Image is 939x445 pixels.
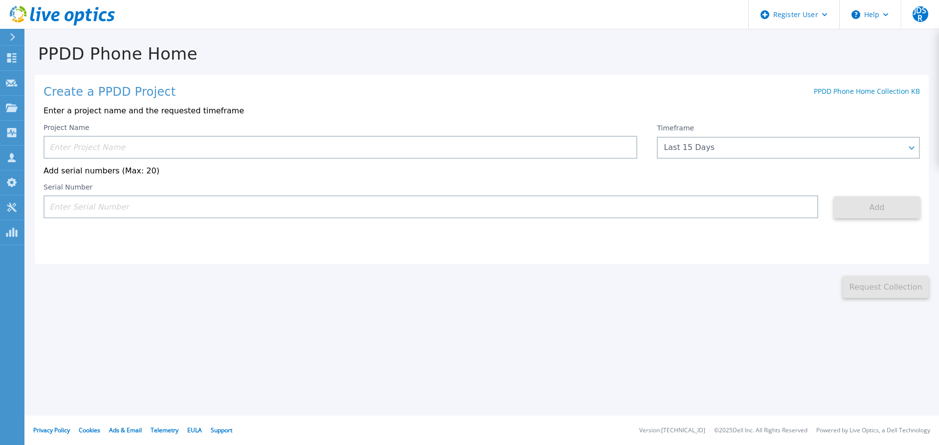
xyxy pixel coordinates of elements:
span: JDSR [913,6,928,22]
a: PPDD Phone Home Collection KB [814,86,920,96]
a: Privacy Policy [33,426,70,434]
h1: PPDD Phone Home [24,44,939,64]
a: Ads & Email [109,426,142,434]
input: Enter Serial Number [44,195,818,218]
li: © 2025 Dell Inc. All Rights Reserved [714,427,807,434]
li: Version: [TECHNICAL_ID] [639,427,705,434]
label: Timeframe [657,124,694,132]
a: EULA [187,426,202,434]
a: Cookies [79,426,100,434]
li: Powered by Live Optics, a Dell Technology [816,427,930,434]
p: Add serial numbers (Max: 20) [44,167,920,175]
input: Enter Project Name [44,136,637,159]
label: Serial Number [44,184,92,191]
h1: Create a PPDD Project [44,85,176,99]
button: Add [834,196,920,218]
label: Project Name [44,124,89,131]
button: Request Collection [843,276,929,298]
p: Enter a project name and the requested timeframe [44,106,920,115]
a: Telemetry [151,426,179,434]
a: Support [211,426,232,434]
div: Last 15 Days [664,143,902,152]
